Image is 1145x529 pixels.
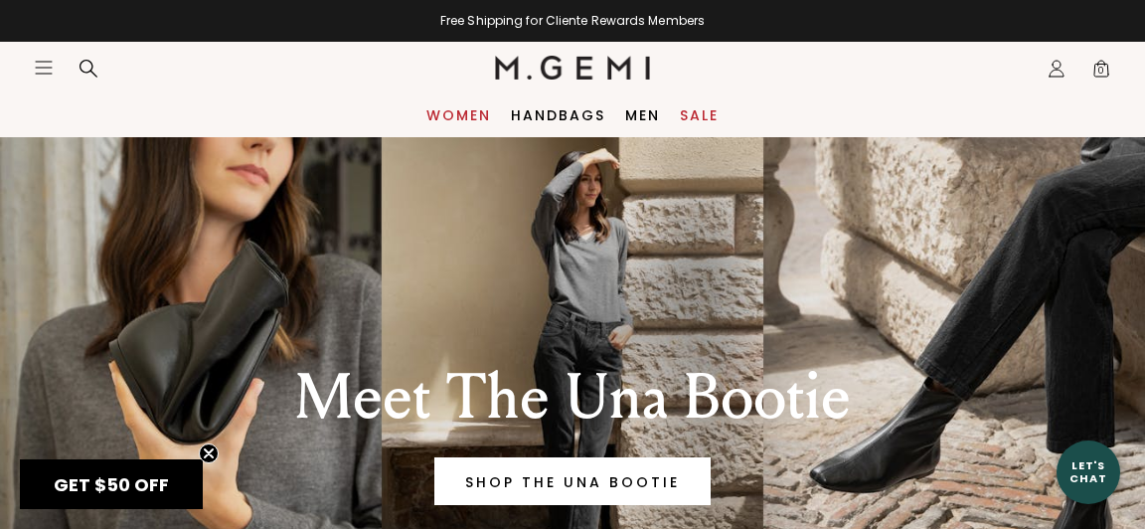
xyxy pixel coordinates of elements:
span: GET $50 OFF [54,472,169,497]
a: Handbags [511,107,605,123]
a: Women [426,107,491,123]
a: Men [625,107,660,123]
div: Meet The Una Bootie [204,362,941,434]
div: Let's Chat [1057,459,1120,484]
a: Sale [680,107,719,123]
span: 0 [1091,63,1111,83]
button: Close teaser [199,443,219,463]
a: Banner primary button [434,457,711,505]
div: GET $50 OFFClose teaser [20,459,203,509]
img: M.Gemi [495,56,651,80]
button: Open site menu [34,58,54,78]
